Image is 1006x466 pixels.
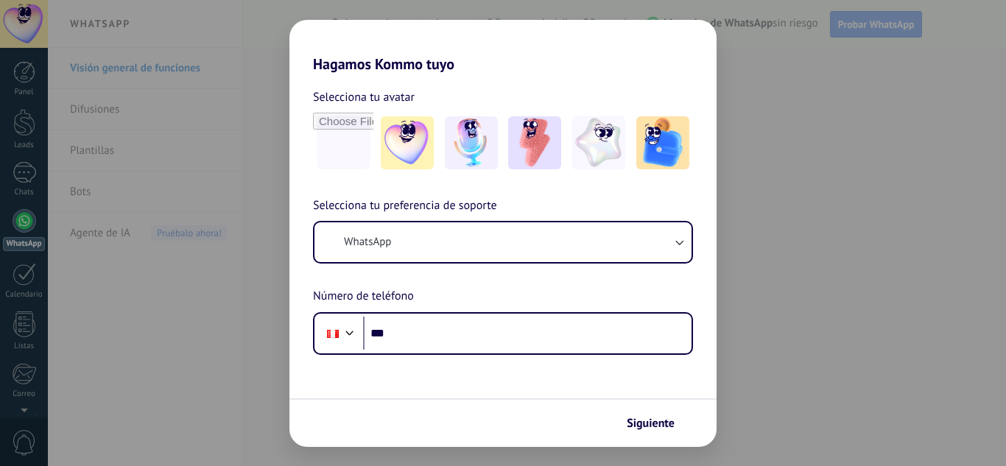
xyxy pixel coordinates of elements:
span: Siguiente [627,418,675,428]
button: WhatsApp [314,222,692,262]
img: -3.jpeg [508,116,561,169]
button: Siguiente [620,411,694,436]
img: -4.jpeg [572,116,625,169]
img: -2.jpeg [445,116,498,169]
div: Peru: + 51 [319,318,347,349]
img: -5.jpeg [636,116,689,169]
span: Selecciona tu avatar [313,88,415,107]
img: -1.jpeg [381,116,434,169]
span: Selecciona tu preferencia de soporte [313,197,497,216]
h2: Hagamos Kommo tuyo [289,20,717,73]
span: Número de teléfono [313,287,414,306]
span: WhatsApp [344,235,391,250]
